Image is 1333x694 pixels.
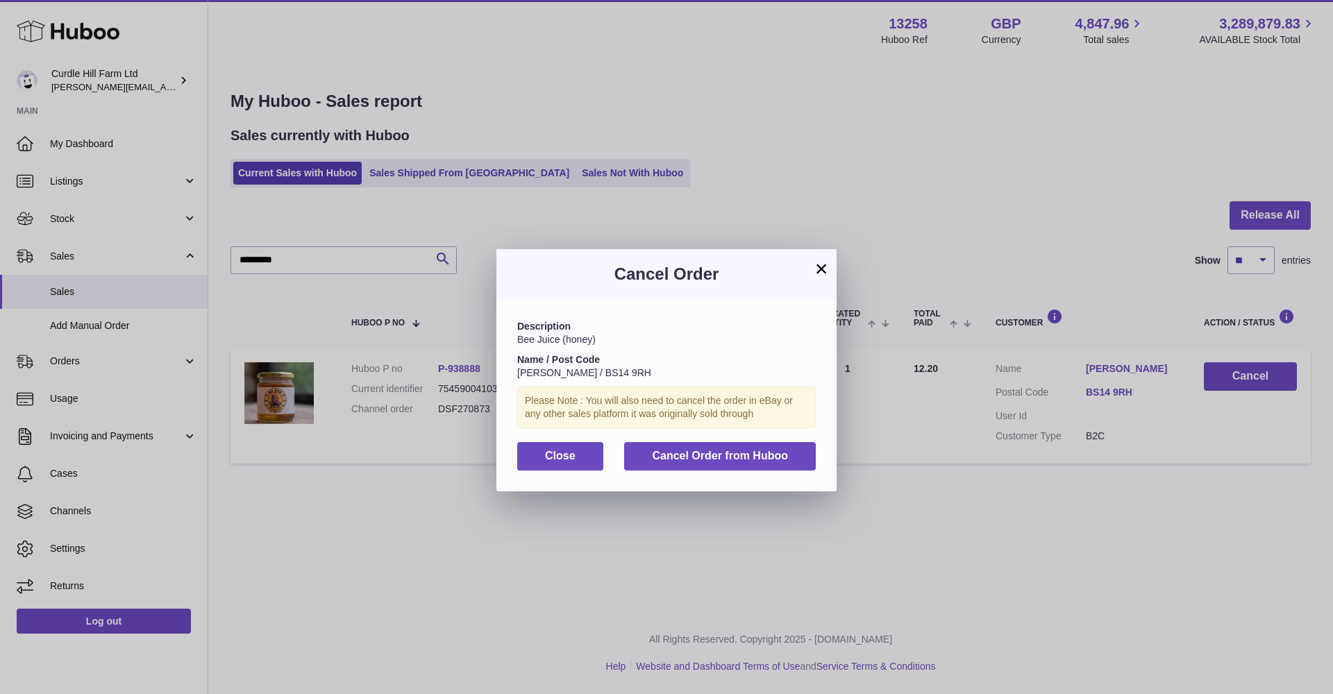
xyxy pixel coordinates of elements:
[517,442,603,471] button: Close
[652,450,788,462] span: Cancel Order from Huboo
[517,354,600,365] strong: Name / Post Code
[624,442,816,471] button: Cancel Order from Huboo
[517,387,816,428] div: Please Note : You will also need to cancel the order in eBay or any other sales platform it was o...
[517,334,596,345] span: Bee Juice (honey)
[545,450,576,462] span: Close
[517,263,816,285] h3: Cancel Order
[813,260,830,277] button: ×
[517,367,651,378] span: [PERSON_NAME] / BS14 9RH
[517,321,571,332] strong: Description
